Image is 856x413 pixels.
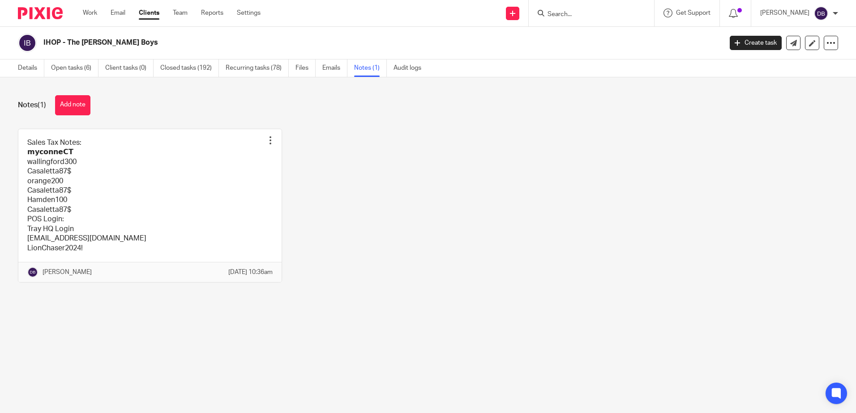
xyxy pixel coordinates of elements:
[547,11,627,19] input: Search
[730,36,782,50] a: Create task
[237,8,261,17] a: Settings
[18,101,46,110] h1: Notes
[676,10,710,16] span: Get Support
[201,8,223,17] a: Reports
[38,101,46,109] span: (1)
[354,59,387,77] a: Notes (1)
[51,59,98,77] a: Open tasks (6)
[160,59,219,77] a: Closed tasks (192)
[18,7,63,19] img: Pixie
[814,6,828,21] img: svg%3E
[27,267,38,278] img: svg%3E
[83,8,97,17] a: Work
[43,38,582,47] h2: IHOP - The [PERSON_NAME] Boys
[760,8,809,17] p: [PERSON_NAME]
[55,95,90,115] button: Add note
[43,268,92,277] p: [PERSON_NAME]
[111,8,125,17] a: Email
[228,268,273,277] p: [DATE] 10:36am
[18,34,37,52] img: svg%3E
[322,59,347,77] a: Emails
[226,59,289,77] a: Recurring tasks (78)
[173,8,188,17] a: Team
[295,59,316,77] a: Files
[105,59,154,77] a: Client tasks (0)
[18,59,44,77] a: Details
[139,8,159,17] a: Clients
[394,59,428,77] a: Audit logs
